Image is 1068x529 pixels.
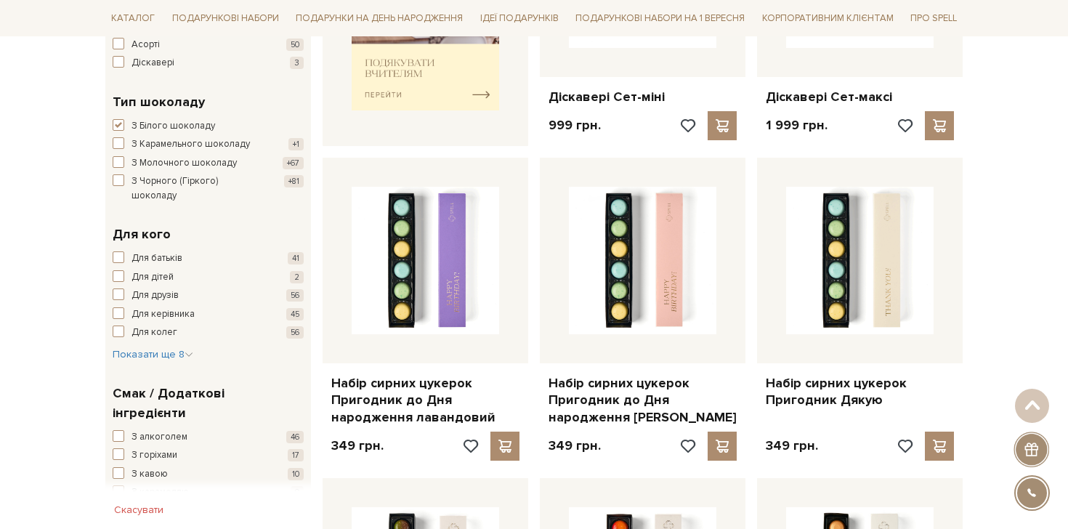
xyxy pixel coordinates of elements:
span: 9 [291,486,304,498]
button: З Молочного шоколаду +67 [113,156,304,171]
span: З алкоголем [132,430,187,445]
span: З Карамельного шоколаду [132,137,250,152]
span: Для батьків [132,251,182,266]
span: 56 [286,326,304,339]
a: Подарунки на День народження [290,7,469,30]
p: 999 грн. [549,117,601,134]
span: Для кого [113,225,171,244]
button: З горіхами 17 [113,448,304,463]
button: Показати ще 8 [113,347,193,362]
button: Для батьків 41 [113,251,304,266]
a: Набір сирних цукерок Пригодник до Дня народження лавандовий [331,375,519,426]
span: +1 [288,138,304,150]
span: Діскавері [132,56,174,70]
span: З Молочного шоколаду [132,156,237,171]
button: З Білого шоколаду [113,119,304,134]
span: З горіхами [132,448,177,463]
p: 1 999 грн. [766,117,828,134]
span: Тип шоколаду [113,92,205,112]
span: 46 [286,431,304,443]
span: З кавою [132,467,168,482]
span: Для колег [132,326,177,340]
button: Для друзів 56 [113,288,304,303]
button: Діскавері 3 [113,56,304,70]
a: Набір сирних цукерок Пригодник Дякую [766,375,954,409]
a: Діскавері Сет-міні [549,89,737,105]
button: З алкоголем 46 [113,430,304,445]
p: 349 грн. [549,437,601,454]
button: З Чорного (Гіркого) шоколаду +81 [113,174,304,203]
button: Для колег 56 [113,326,304,340]
span: 10 [288,468,304,480]
a: Корпоративним клієнтам [756,6,899,31]
span: З карамеллю [132,485,189,500]
span: Показати ще 8 [113,348,193,360]
span: 17 [288,449,304,461]
p: 349 грн. [331,437,384,454]
a: Подарункові набори на 1 Вересня [570,6,751,31]
button: З карамеллю 9 [113,485,304,500]
span: 45 [286,308,304,320]
span: 50 [286,39,304,51]
span: Для друзів [132,288,179,303]
p: 349 грн. [766,437,818,454]
span: З Чорного (Гіркого) шоколаду [132,174,264,203]
span: Для керівника [132,307,195,322]
span: 2 [290,271,304,283]
a: Каталог [105,7,161,30]
a: Набір сирних цукерок Пригодник до Дня народження [PERSON_NAME] [549,375,737,426]
a: Про Spell [905,7,963,30]
span: +81 [284,175,304,187]
span: Для дітей [132,270,174,285]
span: 56 [286,289,304,302]
span: Асорті [132,38,160,52]
span: +67 [283,157,304,169]
a: Діскавері Сет-максі [766,89,954,105]
span: З Білого шоколаду [132,119,215,134]
button: З Карамельного шоколаду +1 [113,137,304,152]
button: Для керівника 45 [113,307,304,322]
a: Подарункові набори [166,7,285,30]
button: Асорті 50 [113,38,304,52]
span: Смак / Додаткові інгредієнти [113,384,300,423]
button: З кавою 10 [113,467,304,482]
a: Ідеї подарунків [474,7,565,30]
span: 41 [288,252,304,264]
button: Для дітей 2 [113,270,304,285]
button: Скасувати [105,498,172,522]
span: 3 [290,57,304,69]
